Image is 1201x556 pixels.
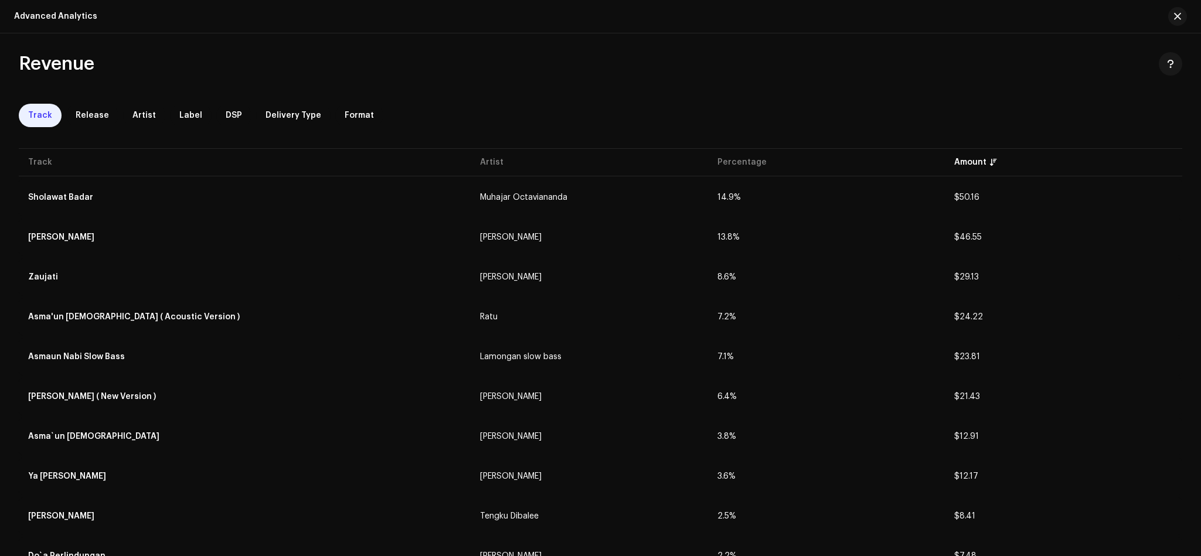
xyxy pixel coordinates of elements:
div: [PERSON_NAME] [480,233,542,241]
span: $12.17 [954,472,978,480]
div: Asma'un Nabi ( Acoustic Version ) [28,313,240,321]
span: DSP [226,111,242,120]
div: Tengku Dibalee [480,512,539,520]
span: Label [179,111,202,120]
span: $24.22 [954,313,983,321]
div: [PERSON_NAME] [480,472,542,480]
span: Delivery Type [266,111,321,120]
span: 3.8% [717,432,736,441]
span: $29.13 [954,273,979,281]
span: $23.81 [954,353,980,361]
span: 2.5% [717,512,736,520]
span: $8.41 [954,512,975,520]
div: [PERSON_NAME] [480,393,542,401]
span: 14.9% [717,193,741,202]
span: $21.43 [954,393,980,401]
span: $46.55 [954,233,982,241]
div: [PERSON_NAME] [480,273,542,281]
span: Format [345,111,374,120]
span: 13.8% [717,233,740,241]
div: [PERSON_NAME] [480,432,542,441]
span: 8.6% [717,273,736,281]
span: 3.6% [717,472,736,480]
span: 7.2% [717,313,736,321]
span: $12.91 [954,432,979,441]
div: Lamongan slow bass [480,353,562,361]
span: 6.4% [717,393,737,401]
div: Muhajar Octaviananda [480,193,567,202]
span: 7.1% [717,353,734,361]
span: $50.16 [954,193,979,202]
div: Ratu [480,313,498,321]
